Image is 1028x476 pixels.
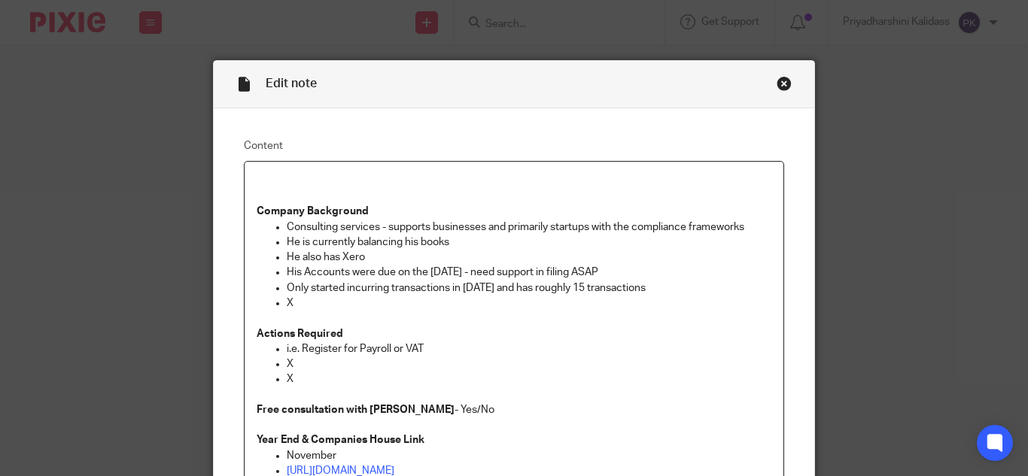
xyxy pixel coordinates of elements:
[257,402,771,417] p: - Yes/No
[287,296,771,311] p: X
[287,280,771,296] p: Only started incurring transactions in [DATE] and has roughly 15 transactions
[257,405,455,415] strong: Free consultation with [PERSON_NAME]
[257,206,369,217] strong: Company Background
[287,235,771,250] p: He is currently balancing his books
[287,220,771,235] p: Consulting services - supports businesses and primarily startups with the compliance frameworks
[257,435,424,445] strong: Year End & Companies House Link
[287,341,771,356] p: i.e. Register for Payroll or VAT
[777,76,792,91] div: Close this dialog window
[287,265,771,280] p: His Accounts were due on the [DATE] - need support in filing ASAP
[287,356,771,371] p: X
[257,329,343,339] strong: Actions Required
[287,465,394,476] a: [URL][DOMAIN_NAME]
[287,250,771,265] p: He also has Xero
[287,448,771,463] p: November
[287,371,771,387] p: X
[244,138,784,153] label: Content
[266,77,317,89] span: Edit note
